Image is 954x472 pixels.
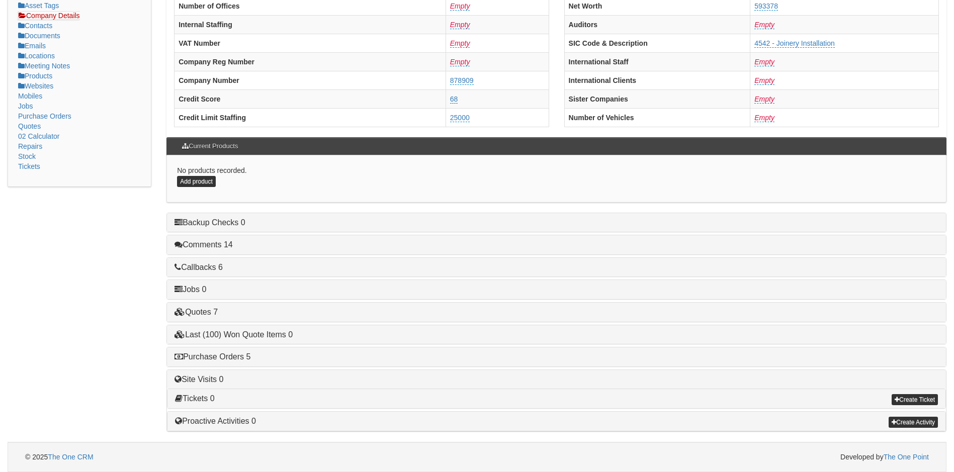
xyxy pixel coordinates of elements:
th: VAT Number [175,34,446,52]
th: Company Reg Number [175,52,446,71]
a: Comments 14 [175,240,233,249]
a: Mobiles [18,92,42,100]
th: Auditors [564,15,750,34]
a: Empty [754,58,774,66]
span: © 2025 [25,453,94,461]
th: Sister Companies [564,89,750,108]
th: Company Number [175,71,446,89]
a: Websites [18,82,53,90]
a: Locations [18,52,55,60]
a: Asset Tags [18,2,59,10]
h3: Current Products [177,138,243,155]
a: 593378 [754,2,778,11]
div: No products recorded. [166,155,946,202]
a: 68 [450,95,458,104]
a: Backup Checks 0 [175,218,245,227]
span: Developed by [840,452,929,462]
a: Repairs [18,142,42,150]
a: Purchase Orders 5 [175,352,250,361]
a: Meeting Notes [18,62,70,70]
a: Add product [177,176,216,187]
a: Purchase Orders [18,112,71,120]
a: Documents [18,32,60,40]
a: The One CRM [48,453,93,461]
th: International Staff [564,52,750,71]
a: Contacts [18,22,52,30]
a: Callbacks 6 [175,263,223,271]
a: Site Visits 0 [175,375,223,384]
a: Empty [754,21,774,29]
a: The One Point [884,453,929,461]
a: Create Ticket [892,394,938,405]
th: Credit Score [175,89,446,108]
a: Proactive Activities 0 [175,417,256,425]
a: Emails [18,42,46,50]
a: 25000 [450,114,470,122]
a: Empty [450,39,470,48]
a: Tickets [18,162,40,170]
a: Empty [754,95,774,104]
th: International Clients [564,71,750,89]
a: Jobs 0 [175,285,206,294]
th: Credit Limit Staffing [175,108,446,127]
a: Stock [18,152,36,160]
a: Empty [754,76,774,85]
a: Empty [450,2,470,11]
a: Empty [450,58,470,66]
a: 878909 [450,76,474,85]
a: Empty [754,114,774,122]
a: Empty [450,21,470,29]
a: Jobs [18,102,33,110]
a: Last (100) Won Quote Items 0 [175,330,293,339]
a: Company Details [18,11,80,20]
a: Tickets 0 [175,394,214,403]
a: 02 Calculator [18,132,60,140]
th: SIC Code & Description [564,34,750,52]
th: Number of Vehicles [564,108,750,127]
a: Quotes 7 [175,308,218,316]
a: Quotes [18,122,41,130]
a: Products [18,72,52,80]
a: Create Activity [889,417,938,428]
a: 4542 - Joinery Installation [754,39,835,48]
th: Internal Staffing [175,15,446,34]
